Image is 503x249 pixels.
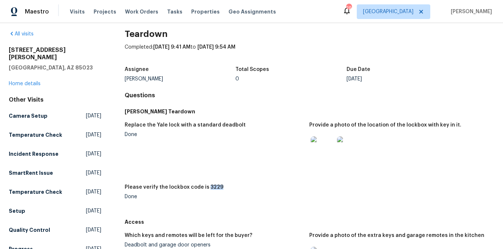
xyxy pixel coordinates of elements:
[125,30,494,38] h2: Teardown
[9,188,62,196] h5: Temperature Check
[9,226,50,234] h5: Quality Control
[125,76,235,82] div: [PERSON_NAME]
[125,108,494,115] h5: [PERSON_NAME] Teardown
[125,67,149,72] h5: Assignee
[167,9,182,14] span: Tasks
[86,131,101,139] span: [DATE]
[9,81,41,86] a: Home details
[9,150,58,158] h5: Incident Response
[153,45,190,50] span: [DATE] 9:41 AM
[9,131,62,139] h5: Temperature Check
[363,8,413,15] span: [GEOGRAPHIC_DATA]
[9,204,101,218] a: Setup[DATE]
[9,166,101,180] a: SmartRent Issue[DATE]
[347,67,370,72] h5: Due Date
[25,8,49,15] span: Maestro
[125,233,252,238] h5: Which keys and remotes will be left for the buyer?
[125,132,304,137] div: Done
[9,109,101,122] a: Camera Setup[DATE]
[125,242,304,248] div: Deadbolt and garage door openers
[228,8,276,15] span: Geo Assignments
[9,147,101,161] a: Incident Response[DATE]
[235,67,269,72] h5: Total Scopes
[9,64,101,71] h5: [GEOGRAPHIC_DATA], AZ 85023
[125,8,158,15] span: Work Orders
[9,46,101,61] h2: [STREET_ADDRESS][PERSON_NAME]
[9,185,101,199] a: Temperature Check[DATE]
[125,218,494,226] h5: Access
[235,76,346,82] div: 0
[9,128,101,142] a: Temperature Check[DATE]
[86,112,101,120] span: [DATE]
[86,169,101,177] span: [DATE]
[9,207,25,215] h5: Setup
[70,8,85,15] span: Visits
[9,96,101,103] div: Other Visits
[125,122,246,128] h5: Replace the Yale lock with a standard deadbolt
[125,194,304,199] div: Done
[86,188,101,196] span: [DATE]
[309,233,484,238] h5: Provide a photo of the extra keys and garage remotes in the kitchen
[197,45,235,50] span: [DATE] 9:54 AM
[125,92,494,99] h4: Questions
[346,4,351,12] div: 29
[9,31,34,37] a: All visits
[86,150,101,158] span: [DATE]
[448,8,492,15] span: [PERSON_NAME]
[9,112,48,120] h5: Camera Setup
[86,226,101,234] span: [DATE]
[86,207,101,215] span: [DATE]
[9,169,53,177] h5: SmartRent Issue
[125,44,494,63] div: Completed: to
[125,185,223,190] h5: Please verify the lockbox code is 3229
[9,223,101,237] a: Quality Control[DATE]
[94,8,116,15] span: Projects
[347,76,457,82] div: [DATE]
[191,8,220,15] span: Properties
[309,122,461,128] h5: Provide a photo of the location of the lockbox with key in it.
